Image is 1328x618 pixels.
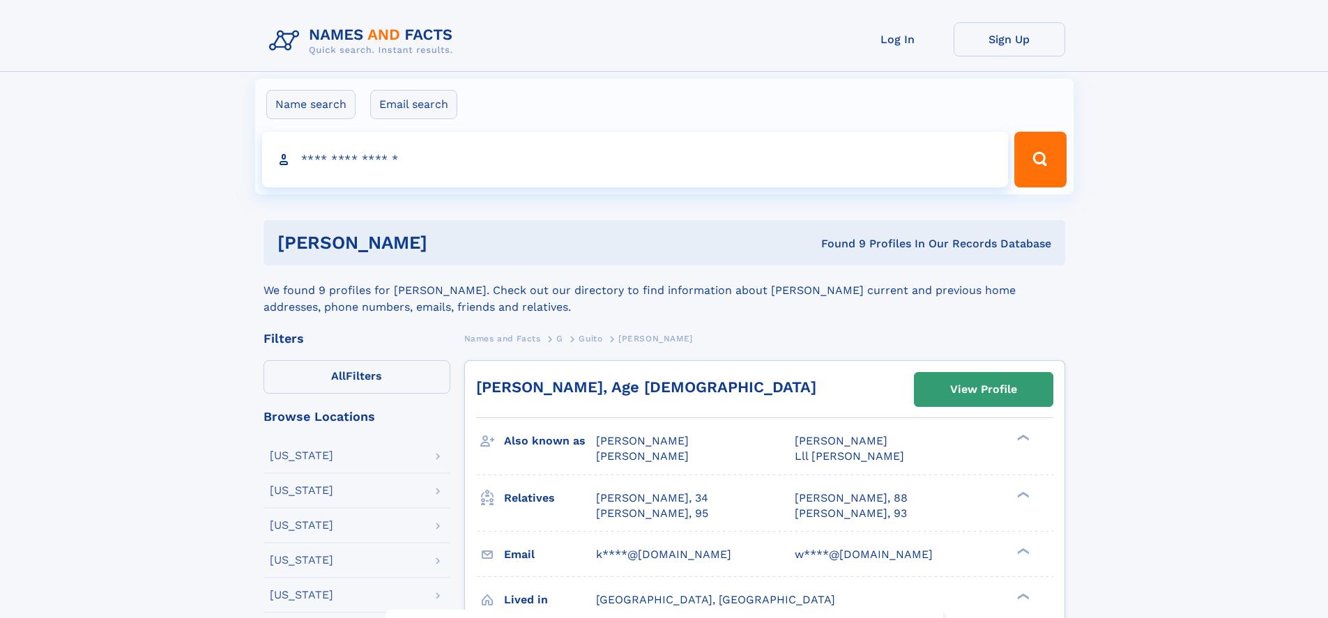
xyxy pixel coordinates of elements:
[556,334,563,343] span: G
[618,334,693,343] span: [PERSON_NAME]
[264,332,450,345] div: Filters
[1014,490,1030,499] div: ❯
[270,450,333,461] div: [US_STATE]
[264,360,450,394] label: Filters
[1014,433,1030,442] div: ❯
[270,520,333,531] div: [US_STATE]
[795,434,887,447] span: [PERSON_NAME]
[795,490,908,506] a: [PERSON_NAME], 88
[277,234,625,252] h1: [PERSON_NAME]
[476,378,816,396] a: [PERSON_NAME], Age [DEMOGRAPHIC_DATA]
[270,589,333,601] div: [US_STATE]
[596,593,835,606] span: [GEOGRAPHIC_DATA], [GEOGRAPHIC_DATA]
[1014,592,1030,601] div: ❯
[370,90,457,119] label: Email search
[264,265,1065,316] div: We found 9 profiles for [PERSON_NAME]. Check out our directory to find information about [PERSON_...
[954,22,1065,56] a: Sign Up
[842,22,954,56] a: Log In
[1014,132,1066,187] button: Search Button
[270,485,333,496] div: [US_STATE]
[504,429,596,453] h3: Also known as
[504,486,596,510] h3: Relatives
[596,490,708,506] a: [PERSON_NAME], 34
[795,449,904,463] span: Lll [PERSON_NAME]
[596,506,708,521] a: [PERSON_NAME], 95
[579,334,602,343] span: Guito
[504,543,596,566] h3: Email
[270,555,333,566] div: [US_STATE]
[264,410,450,423] div: Browse Locations
[464,330,541,347] a: Names and Facts
[262,132,1009,187] input: search input
[624,236,1051,252] div: Found 9 Profiles In Our Records Database
[795,506,907,521] a: [PERSON_NAME], 93
[504,588,596,612] h3: Lived in
[596,449,689,463] span: [PERSON_NAME]
[579,330,602,347] a: Guito
[331,369,346,383] span: All
[1014,546,1030,555] div: ❯
[915,373,1053,406] a: View Profile
[950,373,1017,405] div: View Profile
[266,90,356,119] label: Name search
[596,434,689,447] span: [PERSON_NAME]
[556,330,563,347] a: G
[264,22,464,60] img: Logo Names and Facts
